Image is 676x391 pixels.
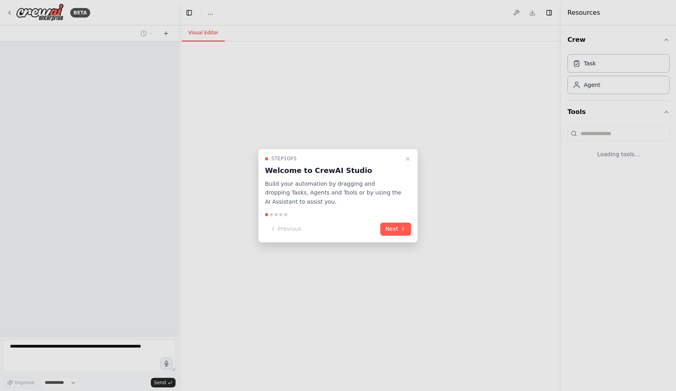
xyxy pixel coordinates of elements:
[265,222,306,236] button: Previous
[380,222,411,236] button: Next
[403,154,413,163] button: Close walkthrough
[265,165,401,176] h3: Welcome to CrewAI Studio
[184,7,195,18] button: Hide left sidebar
[271,155,297,162] span: Step 1 of 5
[265,179,401,206] p: Build your automation by dragging and dropping Tasks, Agents and Tools or by using the AI Assista...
